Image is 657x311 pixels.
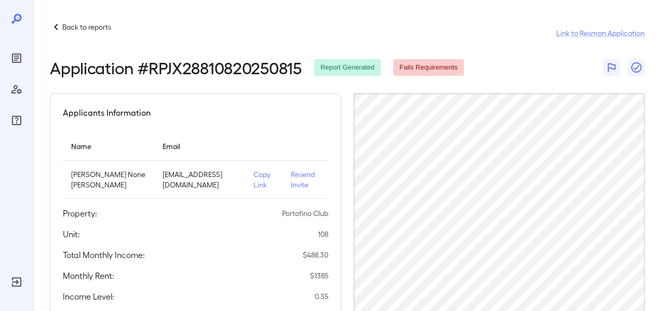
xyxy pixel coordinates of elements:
[253,169,274,190] p: Copy Link
[63,249,145,261] h5: Total Monthly Income:
[603,59,620,76] button: Flag Report
[8,81,25,98] div: Manage Users
[303,250,328,260] p: $ 488.30
[154,131,245,161] th: Email
[282,208,328,219] p: Portofino Club
[314,63,381,73] span: Report Generated
[310,271,328,281] p: $ 1385
[63,106,151,119] h5: Applicants Information
[556,28,645,38] a: Link to Resman Application
[63,290,114,303] h5: Income Level:
[163,169,237,190] p: [EMAIL_ADDRESS][DOMAIN_NAME]
[63,131,328,199] table: simple table
[393,63,464,73] span: Fails Requirements
[50,58,302,77] h2: Application # RPJX28810820250815
[71,169,146,190] p: [PERSON_NAME] None [PERSON_NAME]
[63,228,80,240] h5: Unit:
[318,229,328,239] p: 108
[63,269,114,282] h5: Monthly Rent:
[291,169,320,190] p: Resend Invite
[628,59,645,76] button: Close Report
[62,22,111,32] p: Back to reports
[8,274,25,290] div: Log Out
[63,131,154,161] th: Name
[63,207,97,220] h5: Property:
[315,291,328,302] p: 0.35
[8,50,25,66] div: Reports
[8,112,25,129] div: FAQ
